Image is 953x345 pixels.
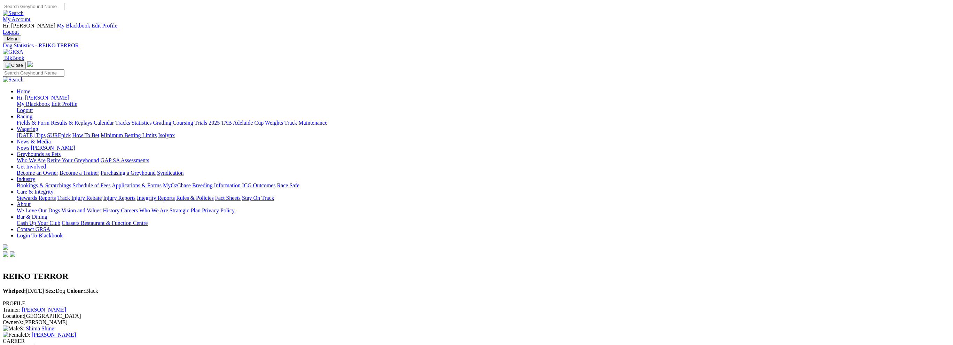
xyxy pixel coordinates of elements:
a: Stay On Track [242,195,274,201]
a: Tracks [115,120,130,126]
div: Industry [17,182,950,189]
a: Edit Profile [92,23,117,29]
div: Wagering [17,132,950,139]
div: News & Media [17,145,950,151]
a: Injury Reports [103,195,135,201]
a: Chasers Restaurant & Function Centre [62,220,148,226]
a: GAP SA Assessments [101,157,149,163]
a: Get Involved [17,164,46,170]
a: Stewards Reports [17,195,56,201]
a: Contact GRSA [17,226,50,232]
a: Race Safe [277,182,299,188]
a: My Blackbook [17,101,50,107]
img: twitter.svg [10,251,15,257]
img: Close [6,63,23,68]
a: Applications & Forms [112,182,162,188]
a: Results & Replays [51,120,92,126]
a: 2025 TAB Adelaide Cup [209,120,264,126]
a: ICG Outcomes [242,182,275,188]
span: Trainer: [3,307,21,313]
span: BlkBook [4,55,24,61]
div: About [17,207,950,214]
a: My Blackbook [57,23,90,29]
span: S: [3,326,24,331]
a: Greyhounds as Pets [17,151,61,157]
a: Who We Are [139,207,168,213]
a: Schedule of Fees [72,182,110,188]
img: Female [3,332,25,338]
a: Track Injury Rebate [57,195,102,201]
a: News [17,145,29,151]
span: D: [3,332,30,338]
span: Hi, [PERSON_NAME] [3,23,55,29]
a: Grading [153,120,171,126]
b: Colour: [67,288,85,294]
div: My Account [3,23,950,35]
div: Greyhounds as Pets [17,157,950,164]
a: Bar & Dining [17,214,47,220]
img: Search [3,10,24,16]
a: Become an Owner [17,170,58,176]
a: We Love Our Dogs [17,207,60,213]
a: MyOzChase [163,182,191,188]
a: Care & Integrity [17,189,54,195]
a: Trials [194,120,207,126]
a: BlkBook [3,55,24,61]
a: Statistics [132,120,152,126]
b: Whelped: [3,288,26,294]
div: Get Involved [17,170,950,176]
a: Logout [17,107,33,113]
a: Industry [17,176,35,182]
b: Sex: [45,288,55,294]
a: Become a Trainer [60,170,99,176]
img: Male [3,326,20,332]
div: Racing [17,120,950,126]
a: Logout [3,29,19,35]
a: [PERSON_NAME] [32,332,76,338]
button: Toggle navigation [3,35,21,42]
span: [DATE] [3,288,44,294]
img: Search [3,77,24,83]
a: Login To Blackbook [17,233,63,238]
div: CAREER [3,338,950,344]
a: History [103,207,119,213]
a: [DATE] Tips [17,132,46,138]
a: Retire Your Greyhound [47,157,99,163]
div: [PERSON_NAME] [3,319,950,326]
img: GRSA [3,49,23,55]
a: Careers [121,207,138,213]
a: Strategic Plan [170,207,201,213]
a: Hi, [PERSON_NAME] [17,95,71,101]
a: Vision and Values [61,207,101,213]
input: Search [3,3,64,10]
span: Hi, [PERSON_NAME] [17,95,69,101]
a: Track Maintenance [284,120,327,126]
a: Fact Sheets [215,195,241,201]
a: Weights [265,120,283,126]
img: logo-grsa-white.png [3,244,8,250]
a: Minimum Betting Limits [101,132,157,138]
a: News & Media [17,139,51,144]
div: Hi, [PERSON_NAME] [17,101,950,113]
div: PROFILE [3,300,950,307]
a: Who We Are [17,157,46,163]
a: Breeding Information [192,182,241,188]
a: Privacy Policy [202,207,235,213]
a: Edit Profile [52,101,77,107]
span: Menu [7,36,18,41]
a: Wagering [17,126,38,132]
span: Dog [45,288,65,294]
a: My Account [3,16,31,22]
a: Coursing [173,120,193,126]
a: SUREpick [47,132,71,138]
div: Bar & Dining [17,220,950,226]
a: Racing [17,113,32,119]
a: Syndication [157,170,183,176]
a: [PERSON_NAME] [22,307,66,313]
a: Dog Statistics - REIKO TERROR [3,42,950,49]
a: Shima Shine [26,326,54,331]
a: How To Bet [72,132,100,138]
a: Bookings & Scratchings [17,182,71,188]
span: Black [67,288,98,294]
